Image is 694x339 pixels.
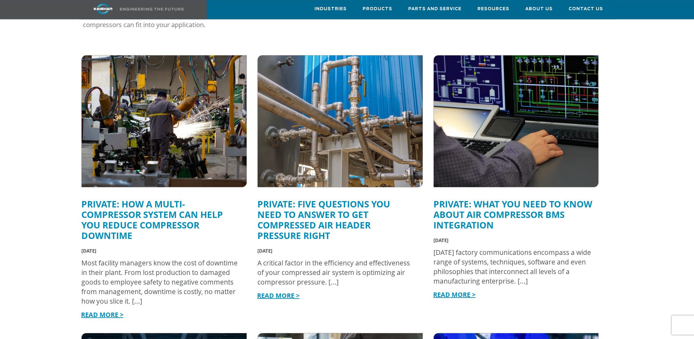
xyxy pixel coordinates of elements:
[79,3,127,14] img: kaishan logo
[120,8,184,11] img: Engineering the future
[257,258,417,287] div: A critical factor in the efficiency and effectiveness of your compressed air system is optimizing...
[314,0,347,18] a: Industries
[408,0,461,18] a: Parts and Service
[433,237,448,243] span: [DATE]
[434,55,599,187] img: Building management and factory automation systems
[81,258,240,306] div: Most facility managers know the cost of downtime in their plant. From lost production to damaged ...
[314,5,347,13] span: Industries
[569,5,603,13] span: Contact Us
[81,310,123,319] a: READ MORE >
[408,5,461,13] span: Parts and Service
[433,198,592,231] a: Private: What You Need to Know about Air Compressor BMS Integration
[81,248,96,254] span: [DATE]
[525,5,553,13] span: About Us
[433,248,593,286] div: [DATE] factory communications encompass a wide range of systems, techniques, software and even ph...
[257,198,390,242] a: Private: Five Questions You Need to Answer to Get Compressed Air Header Pressure Right
[363,5,392,13] span: Products
[258,55,423,187] img: Compressed air header pressure
[81,198,223,242] a: Private: How a Multi-Compressor System Can Help You Reduce Compressor Downtime
[257,248,272,254] span: [DATE]
[363,0,392,18] a: Products
[477,5,509,13] span: Resources
[433,290,476,299] a: READ MORE >
[257,291,299,300] a: READ MORE >
[569,0,603,18] a: Contact Us
[82,55,247,187] img: Automotive manufacturing
[525,0,553,18] a: About Us
[477,0,509,18] a: Resources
